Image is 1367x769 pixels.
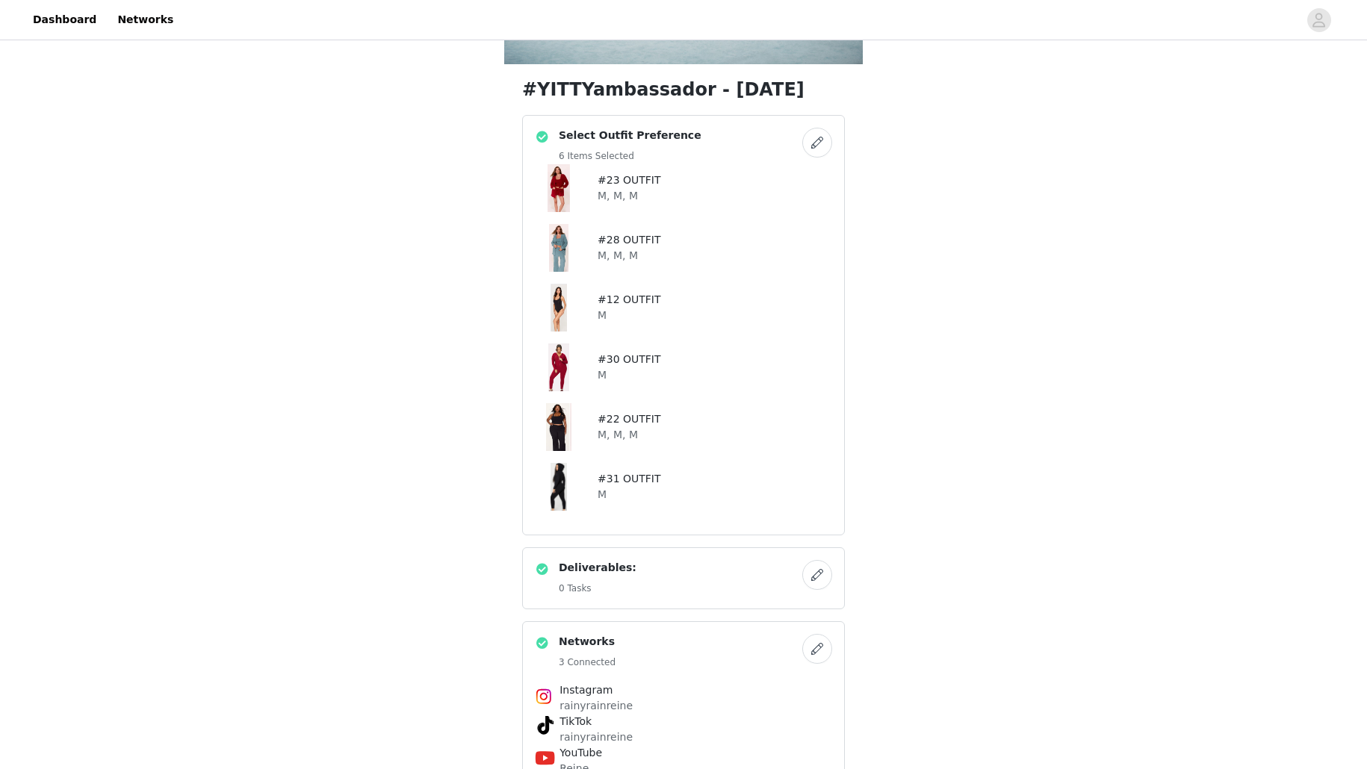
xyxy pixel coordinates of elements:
h4: YouTube [559,745,808,761]
h4: #22 OUTFIT [598,411,661,427]
img: Instagram Icon [535,688,553,706]
p: M [598,308,661,323]
p: M, M, M [598,427,661,443]
img: #31 OUTFIT [551,463,567,511]
p: M, M, M [598,248,661,264]
h4: #23 OUTFIT [598,172,661,188]
h4: Deliverables: [559,560,636,576]
h4: #12 OUTFIT [598,292,661,308]
div: Select Outfit Preference [522,115,845,535]
h4: #28 OUTFIT [598,232,661,248]
h5: 6 Items Selected [559,149,701,163]
img: #30 OUTFIT [548,343,569,391]
div: avatar [1312,8,1326,32]
h4: #30 OUTFIT [598,352,661,367]
h4: Instagram [559,682,808,698]
p: rainyrainreine [559,698,808,714]
div: Deliverables: [522,547,845,609]
img: #23 OUTFIT [548,164,569,212]
img: #12 OUTFIT [551,284,568,331]
p: rainyrainreine [559,729,808,745]
p: M [598,367,661,383]
h1: #YITTYambassador - [DATE] [522,76,845,103]
a: Networks [108,3,182,37]
h5: 0 Tasks [559,582,636,595]
p: M, M, M [598,188,661,204]
img: #28 OUTFIT [549,224,568,272]
h4: #31 OUTFIT [598,471,661,487]
a: Dashboard [24,3,105,37]
h5: 3 Connected [559,656,616,669]
h4: TikTok [559,714,808,729]
h4: Networks [559,634,616,650]
h4: Select Outfit Preference [559,128,701,143]
p: M [598,487,661,502]
img: #22 OUTFIT [546,403,571,451]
